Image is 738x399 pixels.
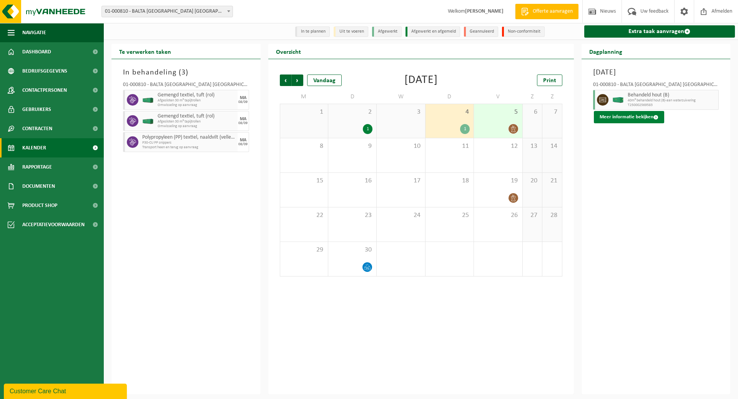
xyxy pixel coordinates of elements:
[22,157,52,177] span: Rapportage
[478,177,518,185] span: 19
[334,26,368,37] li: Uit te voeren
[280,75,291,86] span: Vorige
[527,108,538,116] span: 6
[478,142,518,151] span: 12
[158,124,236,129] span: Omwisseling op aanvraag
[594,111,664,123] button: Meer informatie bekijken
[531,8,575,15] span: Offerte aanvragen
[123,82,249,90] div: 01-000810 - BALTA [GEOGRAPHIC_DATA] [GEOGRAPHIC_DATA] - [GEOGRAPHIC_DATA]
[142,118,154,124] img: HK-XA-30-GN-00
[429,142,470,151] span: 11
[22,100,51,119] span: Gebruikers
[4,382,128,399] iframe: chat widget
[527,211,538,220] span: 27
[377,90,425,104] td: W
[123,67,249,78] h3: In behandeling ( )
[332,211,372,220] span: 23
[332,142,372,151] span: 9
[22,138,46,157] span: Kalender
[22,119,52,138] span: Contracten
[22,42,51,61] span: Dashboard
[158,98,236,103] span: Afgesloten 30 m³ tapijtrollen
[584,25,735,38] a: Extra taak aanvragen
[332,108,372,116] span: 2
[628,98,717,103] span: 40m³ behandeld hout (B)-aan waterzuivering
[307,75,342,86] div: Vandaag
[292,75,303,86] span: Volgende
[381,177,421,185] span: 17
[142,134,236,141] span: Polypropyleen (PP) textiel, naaldvilt (vellen / linten)
[142,145,236,150] span: Transport heen en terug op aanvraag
[295,26,330,37] li: In te plannen
[363,124,372,134] div: 1
[284,246,324,254] span: 29
[465,8,504,14] strong: [PERSON_NAME]
[240,117,246,121] div: MA
[593,82,719,90] div: 01-000810 - BALTA [GEOGRAPHIC_DATA] [GEOGRAPHIC_DATA] - [GEOGRAPHIC_DATA]
[240,138,246,142] div: MA
[582,44,630,59] h2: Dagplanning
[280,90,328,104] td: M
[546,211,558,220] span: 28
[537,75,562,86] a: Print
[478,108,518,116] span: 5
[158,113,236,119] span: Gemengd textiel, tuft (rol)
[22,177,55,196] span: Documenten
[381,108,421,116] span: 3
[523,90,542,104] td: Z
[546,142,558,151] span: 14
[542,90,562,104] td: Z
[426,90,474,104] td: D
[460,124,470,134] div: 1
[284,142,324,151] span: 8
[478,211,518,220] span: 26
[142,141,236,145] span: P30-CU PP snippers
[502,26,545,37] li: Non-conformiteit
[429,108,470,116] span: 4
[284,108,324,116] span: 1
[543,78,556,84] span: Print
[158,119,236,124] span: Afgesloten 30 m³ tapijtrollen
[101,6,233,17] span: 01-000810 - BALTA OUDENAARDE NV - OUDENAARDE
[429,211,470,220] span: 25
[158,103,236,108] span: Omwisseling op aanvraag
[22,81,67,100] span: Contactpersonen
[238,142,248,146] div: 08/09
[332,246,372,254] span: 30
[474,90,522,104] td: V
[546,108,558,116] span: 7
[515,4,578,19] a: Offerte aanvragen
[372,26,402,37] li: Afgewerkt
[240,96,246,100] div: MA
[111,44,179,59] h2: Te verwerken taken
[332,177,372,185] span: 16
[22,23,46,42] span: Navigatie
[284,177,324,185] span: 15
[381,211,421,220] span: 24
[612,97,624,103] img: HK-XC-40-GN-00
[142,97,154,103] img: HK-XA-30-GN-00
[181,69,186,76] span: 3
[406,26,460,37] li: Afgewerkt en afgemeld
[22,61,67,81] span: Bedrijfsgegevens
[628,103,717,108] span: T250002569583
[238,100,248,104] div: 08/09
[22,215,85,234] span: Acceptatievoorwaarden
[546,177,558,185] span: 21
[158,92,236,98] span: Gemengd textiel, tuft (rol)
[268,44,309,59] h2: Overzicht
[102,6,233,17] span: 01-000810 - BALTA OUDENAARDE NV - OUDENAARDE
[593,67,719,78] h3: [DATE]
[429,177,470,185] span: 18
[22,196,57,215] span: Product Shop
[328,90,377,104] td: D
[404,75,438,86] div: [DATE]
[527,177,538,185] span: 20
[628,92,717,98] span: Behandeld hout (B)
[284,211,324,220] span: 22
[238,121,248,125] div: 08/09
[381,142,421,151] span: 10
[527,142,538,151] span: 13
[464,26,498,37] li: Geannuleerd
